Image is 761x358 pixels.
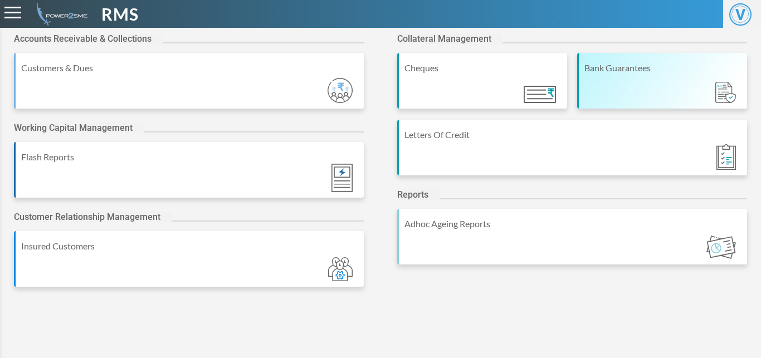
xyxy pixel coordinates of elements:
[397,209,747,276] a: Adhoc Ageing Reports Module_ic
[32,3,87,26] img: admin
[404,128,742,141] div: Letters Of Credit
[397,189,440,200] h2: Reports
[404,217,742,231] div: Adhoc Ageing Reports
[706,236,736,259] img: Module_ic
[21,150,358,164] div: Flash Reports
[716,144,736,170] img: Module_ic
[101,2,139,27] span: RMS
[331,164,353,192] img: Module_ic
[397,53,567,120] a: Cheques Module_ic
[14,122,144,133] h2: Working Capital Management
[14,212,172,222] h2: Customer Relationship Management
[328,257,353,281] img: Module_ic
[404,61,562,75] div: Cheques
[14,53,364,120] a: Customers & Dues Module_ic
[577,53,747,120] a: Bank Guarantees Module_ic
[14,231,364,298] a: Insured Customers Module_ic
[397,33,503,44] h2: Collateral Management
[21,239,358,253] div: Insured Customers
[524,86,556,103] img: Module_ic
[14,33,163,44] h2: Accounts Receivable & Collections
[14,142,364,209] a: Flash Reports Module_ic
[715,82,736,104] img: Module_ic
[729,3,752,26] span: V
[397,120,747,187] a: Letters Of Credit Module_ic
[21,61,358,75] div: Customers & Dues
[328,78,353,103] img: Module_ic
[584,61,742,75] div: Bank Guarantees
